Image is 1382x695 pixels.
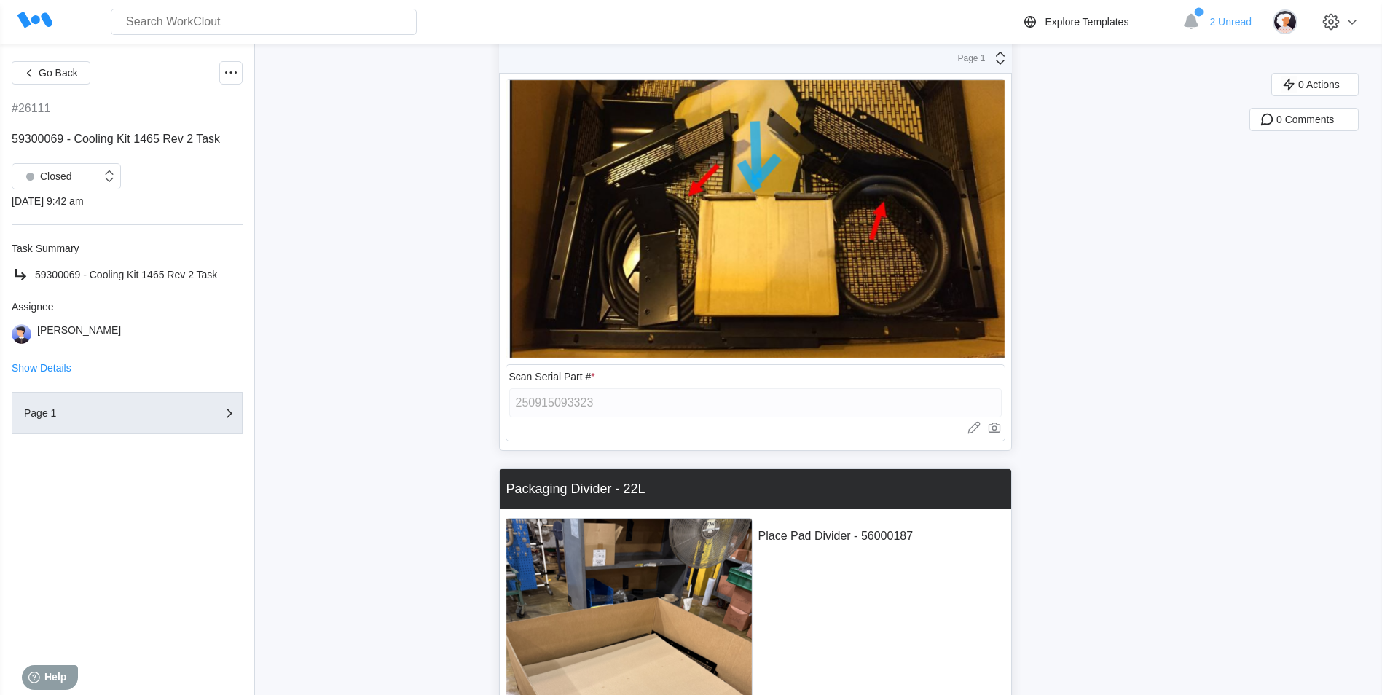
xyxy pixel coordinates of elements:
[1249,108,1359,131] button: 0 Comments
[12,363,71,373] button: Show Details
[24,408,170,418] div: Page 1
[39,68,78,78] span: Go Back
[1209,16,1252,28] span: 2 Unread
[1021,13,1175,31] a: Explore Templates
[758,530,1005,543] p: Place Pad Divider - 56000187
[12,324,31,344] img: user-5.png
[1276,114,1334,125] span: 0 Comments
[509,388,1002,417] input: Type here... (specific format required)
[20,166,72,186] div: Closed
[12,392,243,434] button: Page 1
[12,195,243,207] div: [DATE] 9:42 am
[1273,9,1297,34] img: user-4.png
[1298,79,1340,90] span: 0 Actions
[12,243,243,254] div: Task Summary
[12,266,243,283] a: 59300069 - Cooling Kit 1465 Rev 2 Task
[1045,16,1128,28] div: Explore Templates
[35,269,217,280] span: 59300069 - Cooling Kit 1465 Rev 2 Task
[12,133,220,145] span: 59300069 - Cooling Kit 1465 Rev 2 Task
[506,80,1005,358] img: Capture.jpg
[12,102,50,115] div: #26111
[37,324,121,344] div: [PERSON_NAME]
[12,301,243,313] div: Assignee
[12,61,90,85] button: Go Back
[506,482,645,497] div: Packaging Divider - 22L
[949,53,986,63] div: Page 1
[111,9,417,35] input: Search WorkClout
[509,371,595,382] div: Scan Serial Part #
[1271,73,1359,96] button: 0 Actions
